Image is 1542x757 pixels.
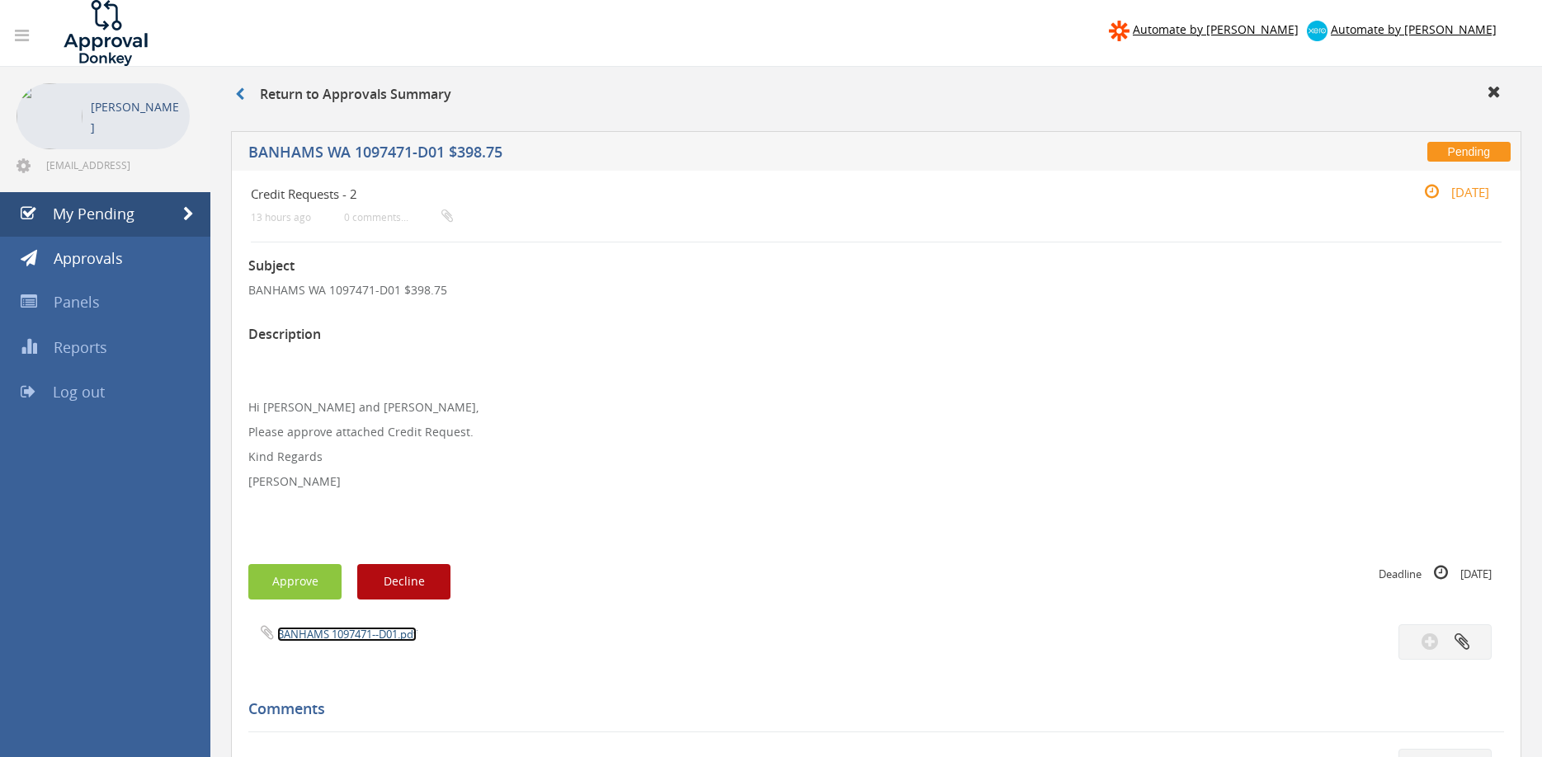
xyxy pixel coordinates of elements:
small: Deadline [DATE] [1379,564,1492,582]
span: Approvals [54,248,123,268]
p: BANHAMS WA 1097471-D01 $398.75 [248,282,1504,299]
span: Reports [54,337,107,357]
h3: Description [248,327,1504,342]
p: Kind Regards [248,449,1504,465]
small: 0 comments... [344,211,453,223]
h4: Credit Requests - 2 [251,187,1293,201]
p: [PERSON_NAME] [248,473,1504,490]
button: Decline [357,564,450,599]
p: Please approve attached Credit Request. [248,424,1504,440]
h3: Subject [248,259,1504,274]
span: [EMAIL_ADDRESS][DOMAIN_NAME] [46,158,186,172]
button: Approve [248,564,342,599]
span: Automate by [PERSON_NAME] [1331,21,1497,37]
p: [PERSON_NAME] [91,96,182,138]
img: zapier-logomark.png [1109,21,1129,41]
h5: BANHAMS WA 1097471-D01 $398.75 [248,144,1130,165]
span: Log out [53,382,105,402]
small: 13 hours ago [251,211,311,223]
p: Hi [PERSON_NAME] and [PERSON_NAME], [248,399,1504,416]
img: xero-logo.png [1307,21,1327,41]
span: My Pending [53,204,134,223]
h3: Return to Approvals Summary [235,87,451,102]
span: Panels [54,292,100,312]
a: BANHAMS 1097471--D01.pdf [277,627,417,642]
h5: Comments [248,701,1492,717]
span: Pending [1427,142,1511,162]
span: Automate by [PERSON_NAME] [1133,21,1299,37]
small: [DATE] [1407,183,1489,201]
